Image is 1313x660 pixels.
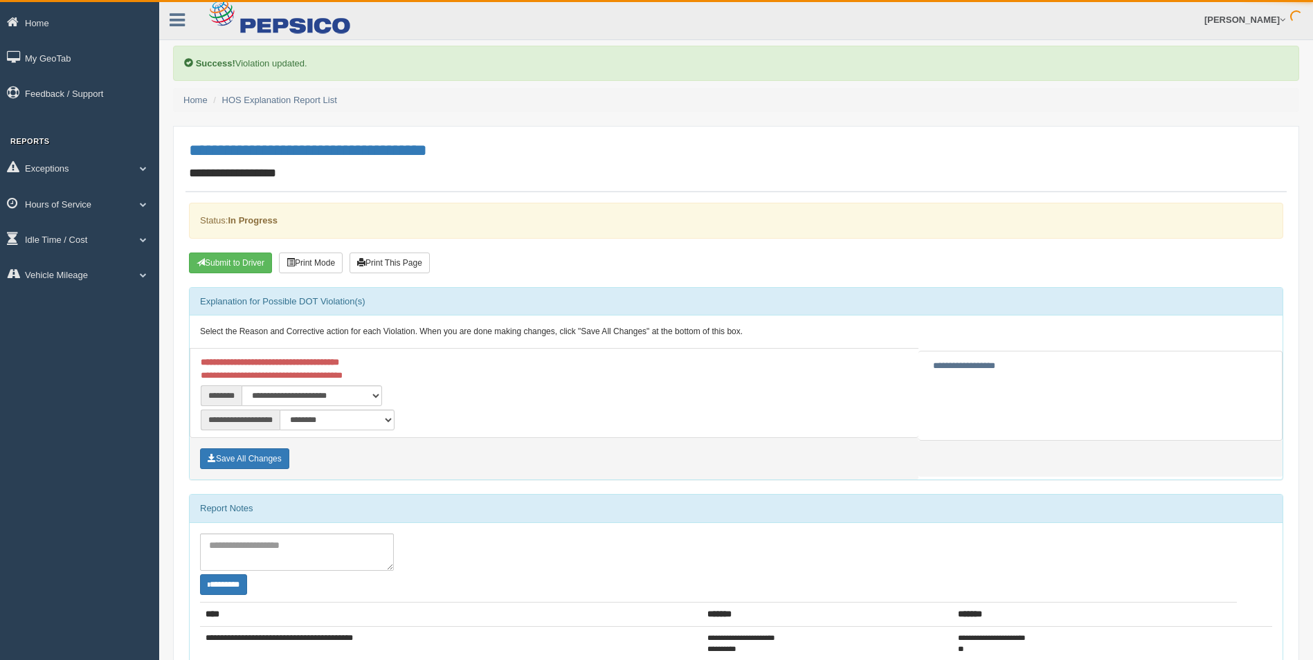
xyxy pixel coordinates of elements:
div: Select the Reason and Corrective action for each Violation. When you are done making changes, cli... [190,315,1283,349]
a: Home [183,95,208,105]
button: Print Mode [279,253,343,273]
div: Explanation for Possible DOT Violation(s) [190,288,1283,315]
div: Status: [189,203,1283,238]
strong: In Progress [228,215,278,226]
button: Change Filter Options [200,574,247,595]
button: Save [200,448,289,469]
button: Submit To Driver [189,253,272,273]
div: Report Notes [190,495,1283,522]
button: Print This Page [350,253,430,273]
a: HOS Explanation Report List [222,95,337,105]
b: Success! [196,58,235,68]
div: Violation updated. [173,46,1299,81]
